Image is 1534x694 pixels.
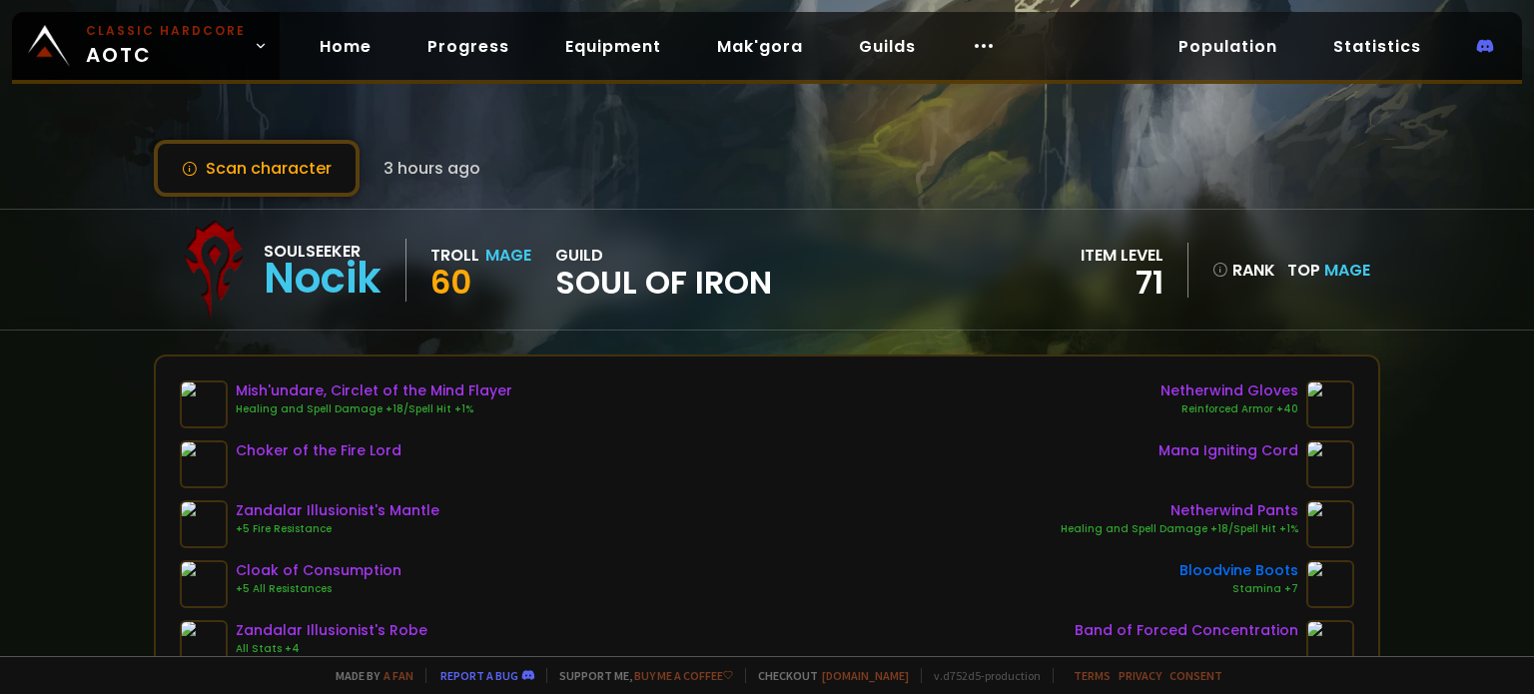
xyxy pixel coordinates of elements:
img: item-19845 [180,500,228,548]
div: Band of Forced Concentration [1075,620,1298,641]
div: Zandalar Illusionist's Mantle [236,500,439,521]
a: Terms [1074,668,1111,683]
img: item-18814 [180,440,228,488]
img: item-16913 [1306,380,1354,428]
span: Made by [324,668,413,683]
img: item-19684 [1306,560,1354,608]
div: All Stats +4 [236,641,427,657]
span: v. d752d5 - production [921,668,1041,683]
img: item-19857 [180,560,228,608]
div: Mana Igniting Cord [1158,440,1298,461]
span: Mage [1324,259,1370,282]
div: Netherwind Gloves [1160,380,1298,401]
a: Consent [1169,668,1222,683]
a: Buy me a coffee [634,668,733,683]
div: Top [1287,258,1370,283]
div: Reinforced Armor +40 [1160,401,1298,417]
span: AOTC [86,22,246,70]
a: Report a bug [440,668,518,683]
div: Troll [430,243,479,268]
span: 3 hours ago [383,156,480,181]
a: Statistics [1317,26,1437,67]
span: Support me, [546,668,733,683]
div: Mish'undare, Circlet of the Mind Flayer [236,380,512,401]
span: 60 [430,260,471,305]
img: item-16915 [1306,500,1354,548]
a: Home [304,26,387,67]
div: Nocik [264,264,382,294]
a: Population [1162,26,1293,67]
div: +5 Fire Resistance [236,521,439,537]
a: a fan [383,668,413,683]
img: item-20034 [180,620,228,668]
div: Bloodvine Boots [1179,560,1298,581]
div: rank [1212,258,1275,283]
a: Progress [411,26,525,67]
div: Stamina +7 [1179,581,1298,597]
span: Soul of Iron [555,268,772,298]
div: Healing and Spell Damage +18/Spell Hit +1% [236,401,512,417]
img: item-19403 [1306,620,1354,668]
div: Netherwind Pants [1061,500,1298,521]
span: Checkout [745,668,909,683]
div: Choker of the Fire Lord [236,440,401,461]
div: Healing and Spell Damage +18/Spell Hit +1% [1061,521,1298,537]
a: Privacy [1119,668,1161,683]
button: Scan character [154,140,360,197]
div: Zandalar Illusionist's Robe [236,620,427,641]
a: Classic HardcoreAOTC [12,12,280,80]
div: +5 All Resistances [236,581,401,597]
div: guild [555,243,772,298]
div: Soulseeker [264,239,382,264]
div: Cloak of Consumption [236,560,401,581]
img: item-19375 [180,380,228,428]
small: Classic Hardcore [86,22,246,40]
a: Guilds [843,26,932,67]
a: Equipment [549,26,677,67]
div: 71 [1081,268,1163,298]
div: item level [1081,243,1163,268]
a: Mak'gora [701,26,819,67]
a: [DOMAIN_NAME] [822,668,909,683]
div: Mage [485,243,531,268]
img: item-19136 [1306,440,1354,488]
